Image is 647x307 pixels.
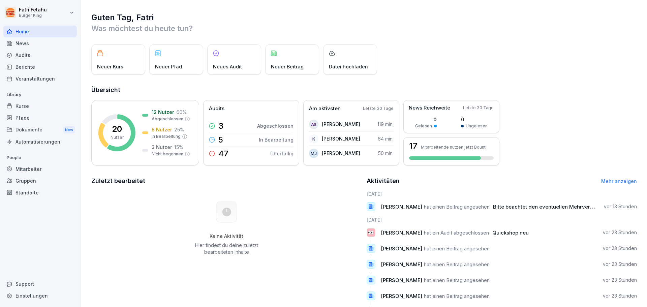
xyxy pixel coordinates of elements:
[152,133,181,140] p: In Bearbeitung
[424,261,490,268] span: hat einen Beitrag angesehen
[603,245,637,252] p: vor 23 Stunden
[3,89,77,100] p: Library
[368,228,374,237] p: 👀
[19,7,47,13] p: Fatri Fetahu
[309,105,341,113] p: Am aktivsten
[271,63,304,70] p: Neuer Beitrag
[152,109,174,116] p: 12 Nutzer
[3,61,77,73] a: Berichte
[152,144,172,151] p: 3 Nutzer
[91,85,637,95] h2: Übersicht
[152,116,183,122] p: Abgeschlossen
[377,121,394,128] p: 119 min.
[112,125,122,133] p: 20
[409,142,418,150] h3: 17
[174,144,183,151] p: 15 %
[415,123,432,129] p: Gelesen
[218,150,228,158] p: 47
[97,63,123,70] p: Neuer Kurs
[174,126,184,133] p: 25 %
[218,136,223,144] p: 5
[111,134,124,141] p: Nutzer
[3,187,77,198] a: Standorte
[3,37,77,49] a: News
[152,151,183,157] p: Nicht begonnen
[309,149,318,158] div: MJ
[91,176,362,186] h2: Zuletzt bearbeitet
[381,261,422,268] span: [PERSON_NAME]
[3,163,77,175] a: Mitarbeiter
[322,150,360,157] p: [PERSON_NAME]
[367,176,400,186] h2: Aktivitäten
[3,290,77,302] a: Einstellungen
[381,204,422,210] span: [PERSON_NAME]
[3,152,77,163] p: People
[218,122,223,130] p: 3
[461,116,488,123] p: 0
[3,124,77,136] a: DokumenteNew
[409,104,450,112] p: News Reichweite
[322,121,360,128] p: [PERSON_NAME]
[19,13,47,18] p: Burger King
[424,229,489,236] span: hat ein Audit abgeschlossen
[604,203,637,210] p: vor 13 Stunden
[63,126,75,134] div: New
[424,245,490,252] span: hat einen Beitrag angesehen
[192,233,260,239] h5: Keine Aktivität
[603,229,637,236] p: vor 23 Stunden
[329,63,368,70] p: Datei hochladen
[378,150,394,157] p: 50 min.
[378,135,394,142] p: 64 min.
[367,190,637,197] h6: [DATE]
[155,63,182,70] p: Neuer Pfad
[415,116,437,123] p: 0
[3,112,77,124] a: Pfade
[424,204,490,210] span: hat einen Beitrag angesehen
[91,23,637,34] p: Was möchtest du heute tun?
[3,73,77,85] a: Veranstaltungen
[213,63,242,70] p: Neues Audit
[209,105,224,113] p: Audits
[91,12,637,23] h1: Guten Tag, Fatri
[259,136,294,143] p: In Bearbeitung
[601,178,637,184] a: Mehr anzeigen
[309,134,318,144] div: K
[603,261,637,268] p: vor 23 Stunden
[603,277,637,283] p: vor 23 Stunden
[3,278,77,290] div: Support
[270,150,294,157] p: Überfällig
[381,293,422,299] span: [PERSON_NAME]
[152,126,172,133] p: 5 Nutzer
[493,204,639,210] span: Bitte beachtet den eventuellen Mehrverbrauch an Long Bun
[3,49,77,61] a: Audits
[192,242,260,255] p: Hier findest du deine zuletzt bearbeiteten Inhalte
[3,136,77,148] a: Automatisierungen
[466,123,488,129] p: Ungelesen
[3,175,77,187] a: Gruppen
[3,26,77,37] a: Home
[176,109,187,116] p: 60 %
[381,229,422,236] span: [PERSON_NAME]
[492,229,529,236] span: Quickshop neu
[3,100,77,112] a: Kurse
[603,293,637,299] p: vor 23 Stunden
[421,145,487,150] p: Mitarbeitende nutzen jetzt Bounti
[424,293,490,299] span: hat einen Beitrag angesehen
[3,124,77,136] div: Dokumente
[309,120,318,129] div: AS
[424,277,490,283] span: hat einen Beitrag angesehen
[463,105,494,111] p: Letzte 30 Tage
[381,245,422,252] span: [PERSON_NAME]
